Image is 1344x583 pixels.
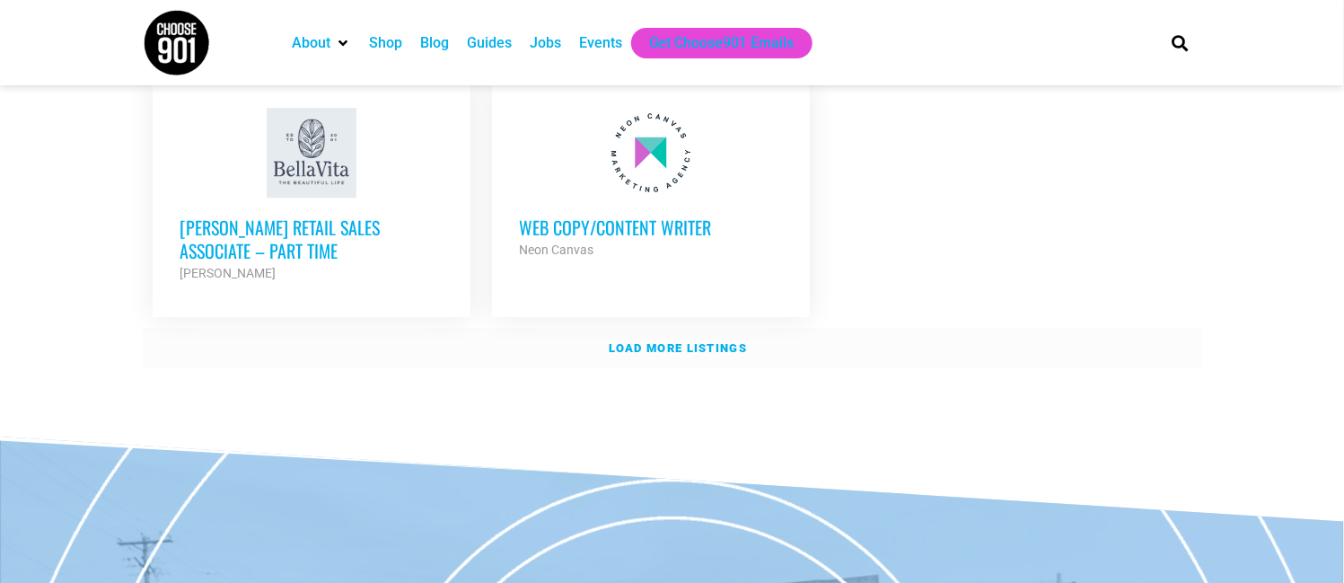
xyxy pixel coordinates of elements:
[579,32,622,54] a: Events
[519,216,783,239] h3: Web Copy/Content Writer
[649,32,795,54] a: Get Choose901 Emails
[180,266,276,280] strong: [PERSON_NAME]
[283,28,1141,58] nav: Main nav
[369,32,402,54] a: Shop
[1165,28,1195,57] div: Search
[153,81,470,311] a: [PERSON_NAME] Retail Sales Associate – Part Time [PERSON_NAME]
[143,328,1202,369] a: Load more listings
[467,32,512,54] a: Guides
[519,243,593,257] strong: Neon Canvas
[180,216,444,262] h3: [PERSON_NAME] Retail Sales Associate – Part Time
[283,28,360,58] div: About
[492,81,810,287] a: Web Copy/Content Writer Neon Canvas
[420,32,449,54] a: Blog
[609,341,747,355] strong: Load more listings
[292,32,330,54] a: About
[530,32,561,54] a: Jobs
